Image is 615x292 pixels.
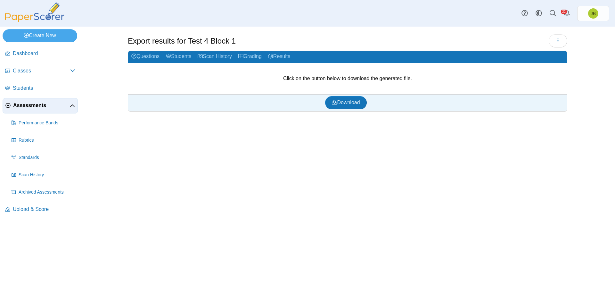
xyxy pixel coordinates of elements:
[3,46,78,62] a: Dashboard
[19,137,75,144] span: Rubrics
[265,51,293,63] a: Results
[9,150,78,165] a: Standards
[13,206,75,213] span: Upload & Score
[3,29,77,42] a: Create New
[13,67,70,74] span: Classes
[325,96,366,109] a: Download
[591,11,596,16] span: Joel Boyd
[13,50,75,57] span: Dashboard
[577,6,609,21] a: Joel Boyd
[128,63,567,94] div: Click on the button below to download the generated file.
[19,172,75,178] span: Scan History
[9,133,78,148] a: Rubrics
[3,81,78,96] a: Students
[194,51,235,63] a: Scan History
[9,185,78,200] a: Archived Assessments
[588,8,598,19] span: Joel Boyd
[3,3,67,22] img: PaperScorer
[560,6,574,21] a: Alerts
[3,98,78,113] a: Assessments
[163,51,194,63] a: Students
[13,85,75,92] span: Students
[19,189,75,196] span: Archived Assessments
[235,51,265,63] a: Grading
[19,120,75,126] span: Performance Bands
[3,18,67,23] a: PaperScorer
[128,51,163,63] a: Questions
[19,154,75,161] span: Standards
[332,100,360,105] span: Download
[3,63,78,79] a: Classes
[3,202,78,217] a: Upload & Score
[9,115,78,131] a: Performance Bands
[13,102,70,109] span: Assessments
[128,36,236,46] h1: Export results for Test 4 Block 1
[9,167,78,183] a: Scan History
